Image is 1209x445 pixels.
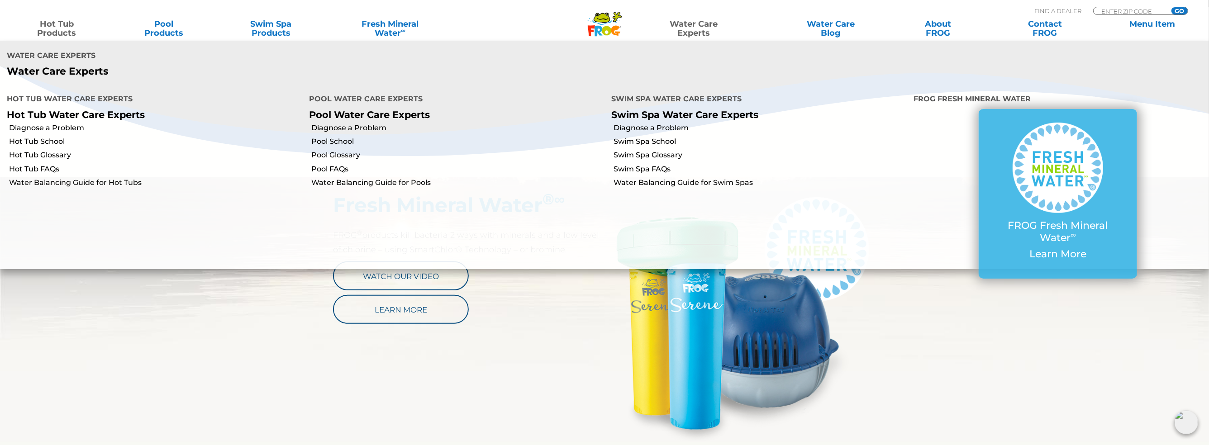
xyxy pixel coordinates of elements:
[614,164,907,174] a: Swim Spa FAQs
[1104,19,1200,38] a: Menu Item
[309,91,598,109] h4: Pool Water Care Experts
[783,19,879,38] a: Water CareBlog
[224,19,319,38] a: Swim SpaProducts
[1171,7,1188,14] input: GO
[998,19,1093,38] a: ContactFROG
[311,164,604,174] a: Pool FAQs
[331,19,450,38] a: Fresh MineralWater∞
[914,91,1202,109] h4: FROG Fresh Mineral Water
[997,123,1119,265] a: FROG Fresh Mineral Water∞ Learn More
[9,164,302,174] a: Hot Tub FAQs
[1071,230,1076,239] sup: ∞
[7,47,598,66] h4: Water Care Experts
[614,137,907,147] a: Swim Spa School
[890,19,986,38] a: AboutFROG
[7,91,295,109] h4: Hot Tub Water Care Experts
[614,150,907,160] a: Swim Spa Glossary
[309,109,430,120] a: Pool Water Care Experts
[9,137,302,147] a: Hot Tub School
[333,295,469,324] a: Learn More
[611,109,758,120] a: Swim Spa Water Care Experts
[9,150,302,160] a: Hot Tub Glossary
[116,19,212,38] a: PoolProducts
[1034,7,1081,15] p: Find A Dealer
[333,261,469,290] a: Watch Our Video
[616,19,771,38] a: Water CareExperts
[7,66,598,77] p: Water Care Experts
[604,193,876,442] img: Serene_@ease_FMW
[7,109,145,120] a: Hot Tub Water Care Experts
[9,19,105,38] a: Hot TubProducts
[1100,7,1161,15] input: Zip Code Form
[9,178,302,188] a: Water Balancing Guide for Hot Tubs
[997,248,1119,260] p: Learn More
[311,137,604,147] a: Pool School
[9,123,302,133] a: Diagnose a Problem
[997,220,1119,244] p: FROG Fresh Mineral Water
[614,123,907,133] a: Diagnose a Problem
[311,150,604,160] a: Pool Glossary
[401,27,405,34] sup: ∞
[611,91,900,109] h4: Swim Spa Water Care Experts
[1175,411,1198,434] img: openIcon
[614,178,907,188] a: Water Balancing Guide for Swim Spas
[311,178,604,188] a: Water Balancing Guide for Pools
[311,123,604,133] a: Diagnose a Problem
